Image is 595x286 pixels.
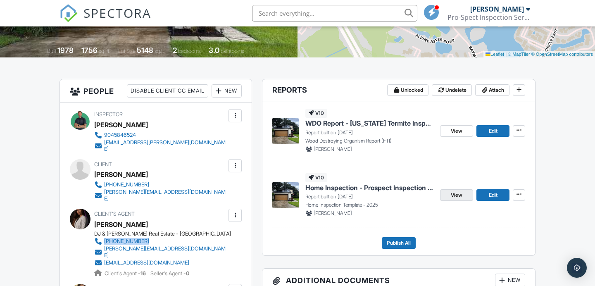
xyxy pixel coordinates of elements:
[173,46,177,55] div: 2
[94,168,148,181] div: [PERSON_NAME]
[447,13,530,21] div: Pro-Spect Inspection Services Jacksonville Division
[104,181,149,188] div: [PHONE_NUMBER]
[94,245,226,259] a: [PERSON_NAME][EMAIL_ADDRESS][DOMAIN_NAME]
[81,46,98,55] div: 1756
[252,5,417,21] input: Search everything...
[486,52,504,57] a: Leaflet
[212,84,242,98] div: New
[99,48,110,54] span: sq. ft.
[567,258,587,278] div: Open Intercom Messenger
[104,139,226,153] div: [EMAIL_ADDRESS][PERSON_NAME][DOMAIN_NAME]
[94,131,226,139] a: 9045846524
[57,46,74,55] div: 1978
[94,211,135,217] span: Client's Agent
[104,238,149,245] div: [PHONE_NUMBER]
[118,48,136,54] span: Lot Size
[150,270,189,276] span: Seller's Agent -
[209,46,219,55] div: 3.0
[94,111,123,117] span: Inspector
[94,139,226,153] a: [EMAIL_ADDRESS][PERSON_NAME][DOMAIN_NAME]
[508,52,530,57] a: © MapTiler
[47,48,56,54] span: Built
[104,189,226,202] div: [PERSON_NAME][EMAIL_ADDRESS][DOMAIN_NAME]
[221,48,244,54] span: bathrooms
[178,48,201,54] span: bedrooms
[105,270,147,276] span: Client's Agent -
[155,48,165,54] span: sq.ft.
[94,181,226,189] a: [PHONE_NUMBER]
[94,218,148,231] a: [PERSON_NAME]
[94,189,226,202] a: [PERSON_NAME][EMAIL_ADDRESS][DOMAIN_NAME]
[59,11,151,29] a: SPECTORA
[531,52,593,57] a: © OpenStreetMap contributors
[140,270,146,276] strong: 16
[94,259,226,267] a: [EMAIL_ADDRESS][DOMAIN_NAME]
[137,46,153,55] div: 5148
[94,161,112,167] span: Client
[186,270,189,276] strong: 0
[94,237,226,245] a: [PHONE_NUMBER]
[104,260,189,266] div: [EMAIL_ADDRESS][DOMAIN_NAME]
[94,231,233,237] div: DJ & [PERSON_NAME] Real Estate - [GEOGRAPHIC_DATA]
[60,79,252,103] h3: People
[104,245,226,259] div: [PERSON_NAME][EMAIL_ADDRESS][DOMAIN_NAME]
[59,4,78,22] img: The Best Home Inspection Software - Spectora
[94,119,148,131] div: [PERSON_NAME]
[83,4,151,21] span: SPECTORA
[505,52,507,57] span: |
[127,84,208,98] div: Disable Client CC Email
[104,132,136,138] div: 9045846524
[470,5,524,13] div: [PERSON_NAME]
